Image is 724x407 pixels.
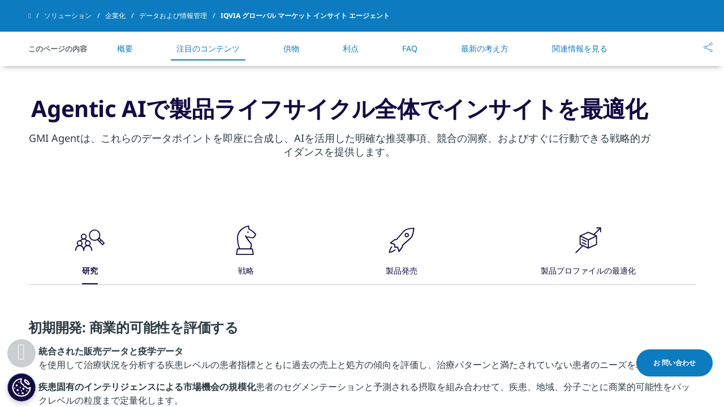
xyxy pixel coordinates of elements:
[28,319,696,344] h5: 初期開発: 商業的可能性を評価する
[38,344,696,380] li: を使用して治療状況を分析する疾患レベルの患者指標とともに過去の売上と処方の傾向を評価し、治療パターンと満たされていない患者のニーズを理解します。
[38,380,256,393] strong: 疾患固有のインテリジェンスによる市場機会の規模化
[139,6,221,26] a: データおよび情報管理
[71,223,107,284] button: 研究
[539,223,636,284] button: 製品プロファイルの最適化
[28,43,90,54] span: このページの内容
[461,43,508,54] a: 最新の考え方
[117,43,133,54] a: 概要
[541,259,636,284] div: 製品プロファイルの最適化
[38,345,183,357] strong: 統合された販売データと疫学データ
[402,43,417,54] a: FAQ
[7,373,36,401] button: Cookie設定
[28,94,650,131] h3: Agentic AIで製品ライフサイクル全体でインサイトを最適化
[238,259,254,284] div: 戦略
[176,43,240,54] a: 注目のコンテンツ
[82,259,98,284] div: 研究
[343,43,359,54] a: 利点
[227,223,263,284] button: 戦略
[552,43,607,54] a: 関連情報を見る
[653,358,696,368] span: お 問い合わせ
[636,349,713,376] a: お 問い合わせ
[44,6,105,26] a: ソリューション
[28,131,650,167] p: GMI Agentは、これらのデータポイントを即座に合成し、AIを活用した明確な推奨事項、競合の洞察、およびすぐに行動できる戦略的ガイダンスを提供します。
[386,259,417,284] div: 製品発売
[383,223,419,284] button: 製品発売
[221,6,390,26] span: IQVIA グローバル マーケット インサイト エージェント
[105,6,139,26] a: 企業化
[283,43,299,54] a: 供物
